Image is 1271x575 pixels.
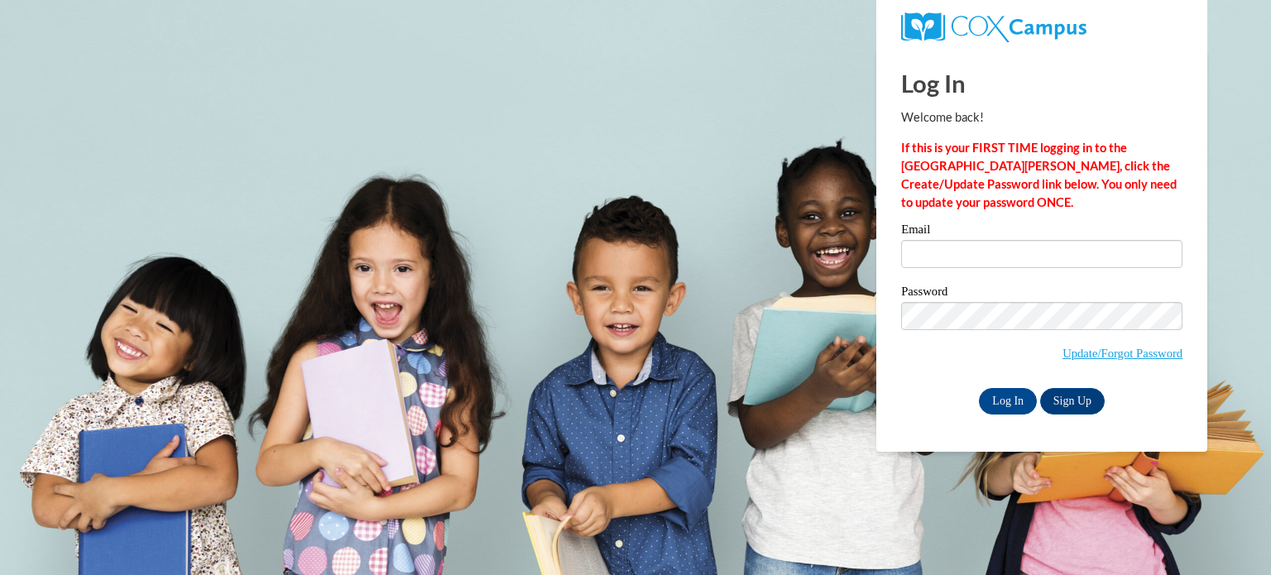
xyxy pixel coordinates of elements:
[901,108,1182,127] p: Welcome back!
[901,12,1182,42] a: COX Campus
[1062,347,1182,360] a: Update/Forgot Password
[901,223,1182,240] label: Email
[1040,388,1105,414] a: Sign Up
[901,141,1177,209] strong: If this is your FIRST TIME logging in to the [GEOGRAPHIC_DATA][PERSON_NAME], click the Create/Upd...
[979,388,1037,414] input: Log In
[901,285,1182,302] label: Password
[901,66,1182,100] h1: Log In
[901,12,1086,42] img: COX Campus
